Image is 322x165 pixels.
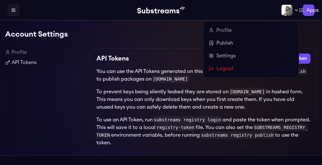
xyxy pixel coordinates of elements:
[96,54,129,64] h2: API Tokens
[153,116,222,124] code: substreams registry login
[96,124,308,139] code: SUBSTREAMS_REGISTRY_TOKEN
[209,26,294,34] a: Profile
[228,88,266,96] code: [DOMAIN_NAME]
[155,124,196,131] code: registry-token
[209,65,294,72] a: Logout
[5,28,317,41] h1: Account Settings
[306,6,318,14] span: Apps
[96,68,311,83] p: You can use the API Tokens generated on this page to run to publish packages on
[209,39,294,47] a: Publish
[96,88,311,111] p: To prevent keys being silently leaked they are stored on in hashed form. This means you can only ...
[209,52,294,60] a: Settings
[5,59,85,66] a: API Tokens
[200,131,275,139] code: substreams registry publish
[152,75,189,83] code: [DOMAIN_NAME]
[5,48,85,56] a: Profile
[281,4,293,16] img: Profile
[96,116,311,147] p: To use an API Token, run and paste the token when prompted. This will save it to a local file. Yo...
[137,6,184,14] img: Substream's logo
